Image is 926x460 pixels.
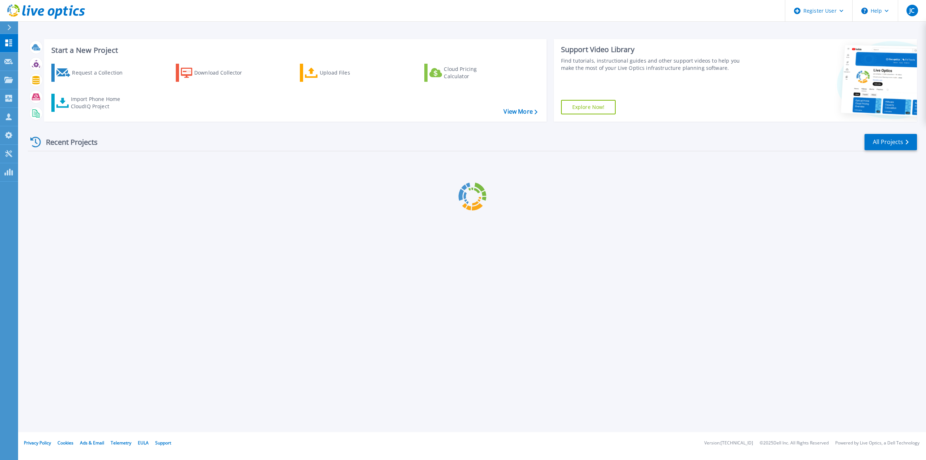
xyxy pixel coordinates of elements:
[444,66,502,80] div: Cloud Pricing Calculator
[865,134,917,150] a: All Projects
[155,440,171,446] a: Support
[51,64,132,82] a: Request a Collection
[138,440,149,446] a: EULA
[561,57,749,72] div: Find tutorials, instructional guides and other support videos to help you make the most of your L...
[194,66,252,80] div: Download Collector
[24,440,51,446] a: Privacy Policy
[28,133,107,151] div: Recent Projects
[760,441,829,446] li: © 2025 Dell Inc. All Rights Reserved
[424,64,505,82] a: Cloud Pricing Calculator
[51,46,537,54] h3: Start a New Project
[561,100,616,114] a: Explore Now!
[561,45,749,54] div: Support Video Library
[704,441,753,446] li: Version: [TECHNICAL_ID]
[300,64,381,82] a: Upload Files
[504,108,537,115] a: View More
[80,440,104,446] a: Ads & Email
[71,96,127,110] div: Import Phone Home CloudIQ Project
[58,440,73,446] a: Cookies
[909,8,914,13] span: JC
[320,66,378,80] div: Upload Files
[835,441,919,446] li: Powered by Live Optics, a Dell Technology
[111,440,131,446] a: Telemetry
[72,66,130,80] div: Request a Collection
[176,64,256,82] a: Download Collector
